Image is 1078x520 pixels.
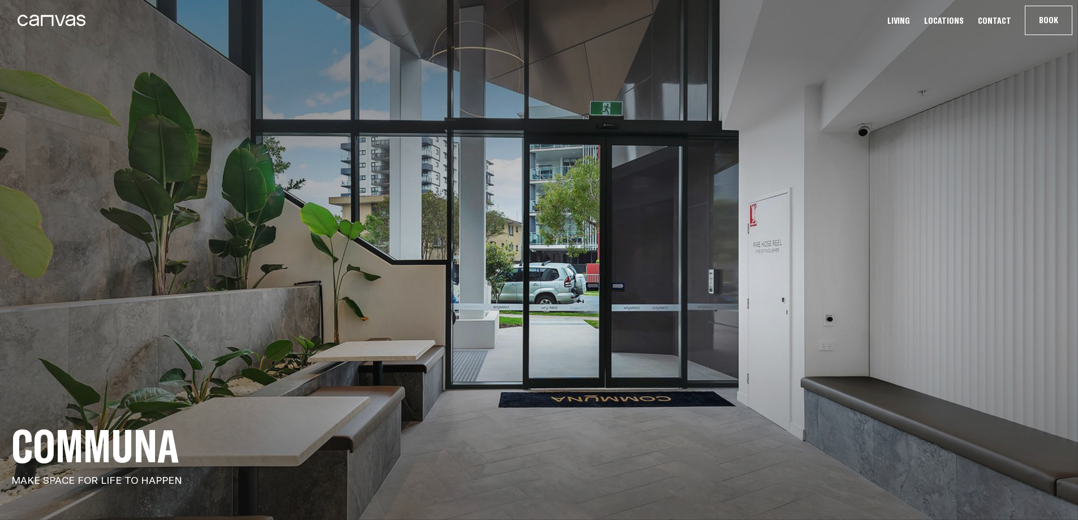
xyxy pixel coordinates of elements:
button: Book [1025,6,1072,35]
p: MAKE SPACE FOR LIFE TO HAPPEN [11,474,1067,487]
a: Locations [921,15,967,27]
h1: Communa [11,426,1067,466]
a: Contact [974,15,1015,27]
a: Living [884,15,913,27]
